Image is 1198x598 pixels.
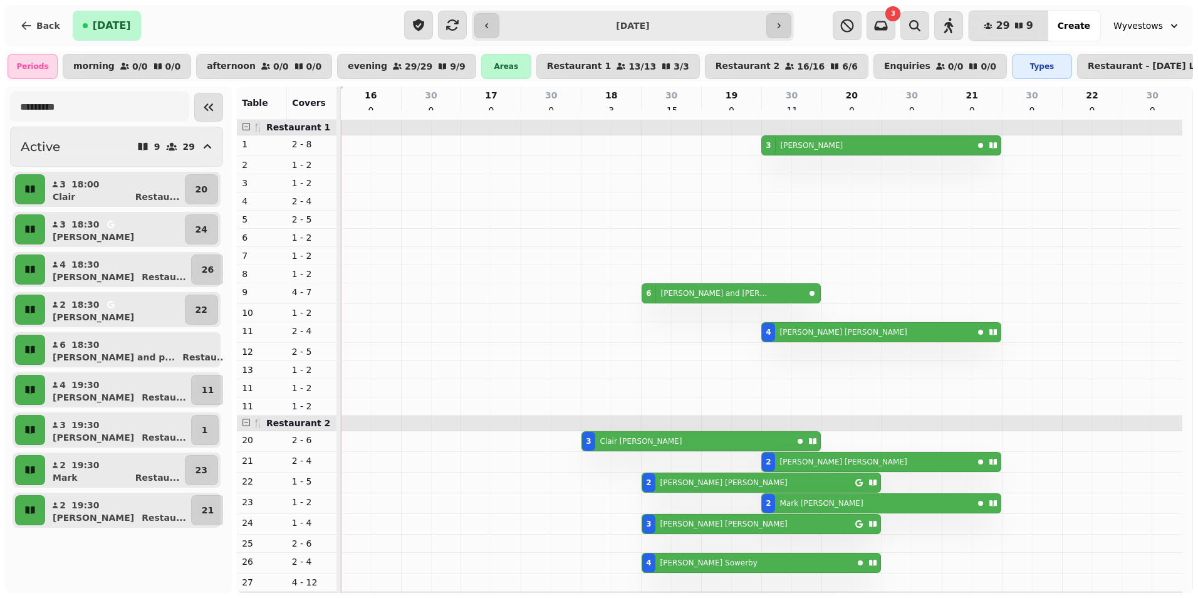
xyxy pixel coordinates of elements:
p: [PERSON_NAME] [PERSON_NAME] [660,519,788,529]
p: 0 [846,104,857,117]
p: 29 / 29 [405,62,432,71]
button: 11 [191,375,224,405]
p: [PERSON_NAME] [53,271,134,283]
p: Restau ... [182,351,227,364]
p: 9 / 9 [450,62,466,71]
p: 16 [365,89,377,102]
p: Restau ... [135,471,180,484]
div: 2 [766,498,771,508]
span: Back [36,21,60,30]
p: 2 [59,499,66,511]
p: 23 [195,464,207,476]
p: 0 [967,104,977,117]
p: 15 [667,104,677,117]
p: Restau ... [142,511,186,524]
p: 8 [242,268,282,280]
p: Restaurant 2 [716,61,779,71]
p: 3 / 3 [674,62,689,71]
p: 1 - 2 [292,159,332,171]
p: 27 [242,576,282,589]
p: 30 [1026,89,1038,102]
p: Restau ... [135,191,180,203]
p: 11 [242,325,282,337]
p: 2 - 5 [292,213,332,226]
p: 26 [202,263,214,276]
p: 19:30 [71,459,100,471]
p: 22 [1086,89,1098,102]
p: 0 / 0 [165,62,181,71]
p: 2 - 5 [292,345,332,358]
button: 24 [185,214,218,244]
button: Restaurant 113/133/3 [536,54,700,79]
p: 0 [1087,104,1097,117]
p: Mark [PERSON_NAME] [780,498,863,508]
p: [PERSON_NAME] and p... [53,351,175,364]
span: 9 [1026,21,1033,31]
p: 13 [242,364,282,376]
p: 17 [485,89,497,102]
div: 2 [766,457,771,467]
p: 0 / 0 [132,62,148,71]
p: 1 - 2 [292,231,332,244]
p: 0 [727,104,737,117]
p: morning [73,61,115,71]
p: [PERSON_NAME] [53,391,134,404]
button: 419:30[PERSON_NAME]Restau... [48,375,189,405]
div: 2 [646,478,651,488]
p: 0 [1147,104,1157,117]
p: [PERSON_NAME] [53,231,134,243]
p: 2 - 8 [292,138,332,150]
p: 23 [242,496,282,508]
p: 0 [907,104,917,117]
p: 1 - 2 [292,496,332,508]
p: 1 - 2 [292,249,332,262]
p: 1 - 2 [292,400,332,412]
p: 30 [786,89,798,102]
p: 3 [607,104,617,117]
p: 0 [1027,104,1037,117]
p: 6 [59,338,66,351]
p: 0 / 0 [273,62,289,71]
p: 21 [202,504,214,517]
p: 22 [242,475,282,488]
p: 29 [183,142,195,151]
p: 1 - 2 [292,307,332,319]
button: [DATE] [73,11,141,41]
button: 1 [191,415,219,445]
div: 3 [586,436,591,446]
p: 4 - 7 [292,286,332,298]
h2: Active [21,138,60,155]
p: 7 [242,249,282,262]
p: [PERSON_NAME] Sowerby [660,558,758,568]
p: 1 - 2 [292,177,332,189]
span: 3 [891,11,895,17]
p: 11 [242,400,282,412]
p: 4 - 12 [292,576,332,589]
button: 22 [185,295,218,325]
p: 24 [242,517,282,529]
p: 3 [242,177,282,189]
p: 4 [59,379,66,391]
p: 26 [242,555,282,568]
button: 219:30MarkRestau... [48,455,182,485]
p: 2 [59,459,66,471]
p: 2 [59,298,66,311]
p: 2 - 6 [292,434,332,446]
span: 🍴 Restaurant 2 [253,418,330,428]
p: [PERSON_NAME] [PERSON_NAME] [660,478,788,488]
p: 1 [242,138,282,150]
p: 4 [242,195,282,207]
p: 18:00 [71,178,100,191]
p: 19:30 [71,499,100,511]
button: 21 [191,495,224,525]
button: Active929 [10,127,223,167]
p: 6 / 6 [842,62,858,71]
button: morning0/00/0 [63,54,191,79]
p: afternoon [207,61,256,71]
button: 318:00ClairRestau... [48,174,182,204]
button: 20 [185,174,218,204]
p: [PERSON_NAME] [53,431,134,444]
button: Back [10,11,70,41]
span: Table [242,98,268,108]
button: Restaurant 216/166/6 [705,54,868,79]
